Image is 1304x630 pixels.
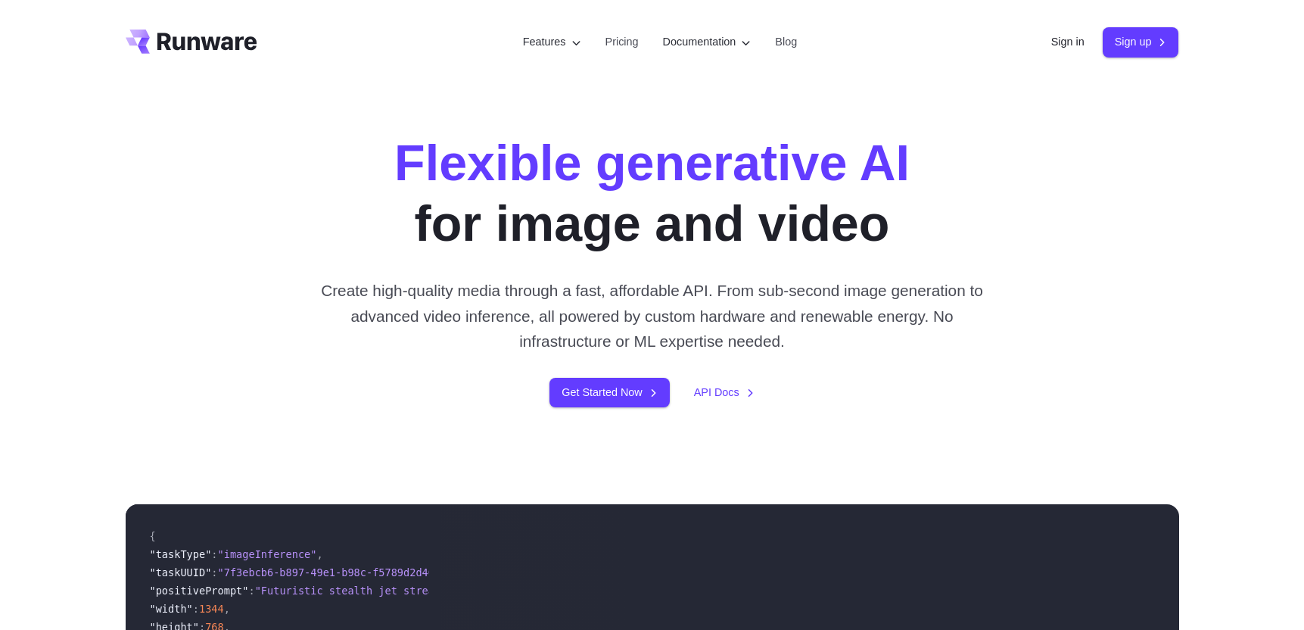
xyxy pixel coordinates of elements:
a: Blog [775,33,797,51]
span: , [224,603,230,615]
span: "taskUUID" [150,566,212,579]
span: "Futuristic stealth jet streaking through a neon-lit cityscape with glowing purple exhaust" [255,585,819,597]
span: { [150,530,156,542]
a: Pricing [605,33,639,51]
span: 1344 [199,603,224,615]
h1: for image and video [394,133,910,254]
a: API Docs [694,384,755,401]
a: Get Started Now [549,378,669,407]
label: Features [523,33,581,51]
a: Go to / [126,30,257,54]
span: "7f3ebcb6-b897-49e1-b98c-f5789d2d40d7" [218,566,453,579]
span: : [193,603,199,615]
span: "positivePrompt" [150,585,249,597]
span: : [211,566,217,579]
a: Sign in [1051,33,1085,51]
span: , [316,548,322,560]
span: "taskType" [150,548,212,560]
span: : [211,548,217,560]
span: "imageInference" [218,548,317,560]
label: Documentation [663,33,752,51]
strong: Flexible generative AI [394,135,910,191]
span: : [248,585,254,597]
span: "width" [150,603,193,615]
a: Sign up [1103,27,1179,57]
p: Create high-quality media through a fast, affordable API. From sub-second image generation to adv... [315,278,989,354]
